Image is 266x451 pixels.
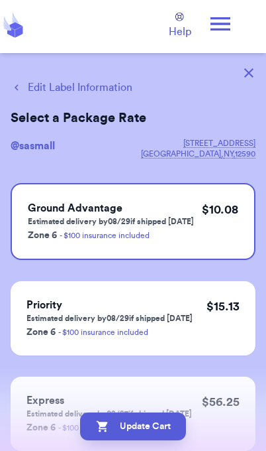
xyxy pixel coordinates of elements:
span: Help [169,24,191,40]
span: Express [26,395,64,406]
span: Zone 6 [26,328,56,337]
p: $ 10.08 [202,200,238,219]
span: @ sasmall [11,141,55,151]
span: Ground Advantage [28,203,122,214]
h2: Select a Package Rate [11,109,255,127]
p: $ 56.25 [202,393,240,411]
button: Edit Label Information [11,80,132,96]
span: Zone 6 [28,231,57,240]
a: - $100 insurance included [60,231,150,239]
button: Update Cart [80,413,186,440]
a: Help [169,13,191,40]
p: $ 15.13 [206,297,240,316]
a: - $100 insurance included [58,328,148,336]
span: Priority [26,300,62,310]
p: Estimated delivery by 08/29 if shipped [DATE] [26,313,193,324]
p: Estimated delivery by 08/29 if shipped [DATE] [28,216,194,227]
